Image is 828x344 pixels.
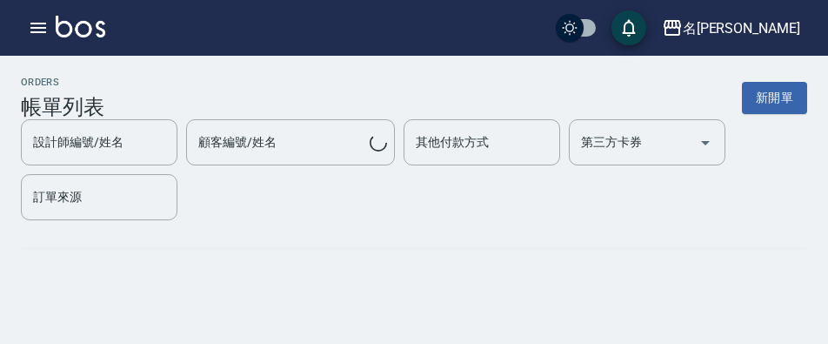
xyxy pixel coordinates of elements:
[21,95,104,119] h3: 帳單列表
[655,10,807,46] button: 名[PERSON_NAME]
[742,82,807,114] button: 新開單
[21,77,104,88] h2: ORDERS
[742,89,807,105] a: 新開單
[683,17,800,39] div: 名[PERSON_NAME]
[56,16,105,37] img: Logo
[691,129,719,157] button: Open
[611,10,646,45] button: save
